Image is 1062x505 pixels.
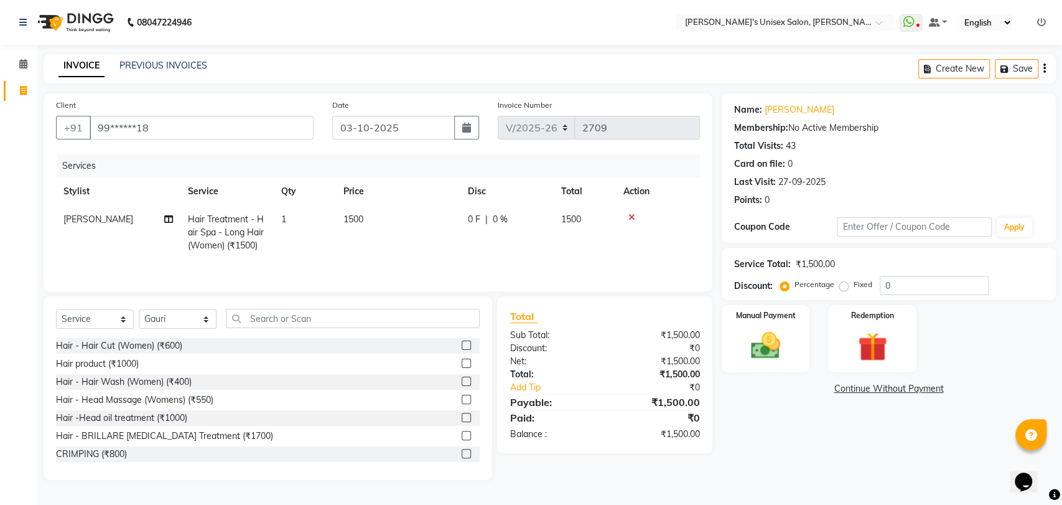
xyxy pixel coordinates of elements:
[336,177,460,205] th: Price
[56,116,91,139] button: +91
[724,382,1053,395] a: Continue Without Payment
[794,279,834,290] label: Percentage
[500,342,605,355] div: Discount:
[56,339,182,352] div: Hair - Hair Cut (Women) (₹600)
[734,176,776,189] div: Last Visit:
[734,194,762,207] div: Points:
[500,368,605,381] div: Total:
[616,177,700,205] th: Action
[56,357,139,370] div: Hair product (₹1000)
[274,177,336,205] th: Qty
[788,158,793,171] div: 0
[63,214,133,225] span: [PERSON_NAME]
[343,214,363,225] span: 1500
[854,279,872,290] label: Fixed
[734,280,773,293] div: Discount:
[510,310,538,323] span: Total
[918,59,990,78] button: Create New
[500,329,605,342] div: Sub Total:
[226,309,480,328] input: Search or Scan
[56,430,273,443] div: Hair - BRILLARE [MEDICAL_DATA] Treatment (₹1700)
[57,154,709,177] div: Services
[849,329,896,365] img: _gift.svg
[281,214,286,225] span: 1
[137,5,192,40] b: 08047224946
[605,329,709,342] div: ₹1,500.00
[56,375,192,389] div: Hair - Hair Wash (Women) (₹400)
[736,310,796,321] label: Manual Payment
[56,177,180,205] th: Stylist
[605,410,709,425] div: ₹0
[500,428,605,441] div: Balance :
[796,258,835,271] div: ₹1,500.00
[1010,455,1050,493] iframe: chat widget
[851,310,894,321] label: Redemption
[188,214,264,251] span: Hair Treatment - Hair Spa - Long Hair (Women) (₹1500)
[765,194,770,207] div: 0
[500,355,605,368] div: Net:
[997,218,1032,237] button: Apply
[56,394,213,407] div: Hair - Head Massage (Womens) (₹550)
[734,103,762,116] div: Name:
[837,217,992,237] input: Enter Offer / Coupon Code
[605,355,709,368] div: ₹1,500.00
[498,100,552,111] label: Invoice Number
[605,342,709,355] div: ₹0
[485,213,488,226] span: |
[605,428,709,441] div: ₹1,500.00
[765,103,834,116] a: [PERSON_NAME]
[561,214,581,225] span: 1500
[742,329,789,362] img: _cash.svg
[778,176,826,189] div: 27-09-2025
[468,213,480,226] span: 0 F
[734,220,837,234] div: Coupon Code
[734,139,783,153] div: Total Visits:
[786,139,796,153] div: 43
[58,55,105,77] a: INVOICE
[332,100,349,111] label: Date
[119,60,207,71] a: PREVIOUS INVOICES
[500,410,605,425] div: Paid:
[605,368,709,381] div: ₹1,500.00
[605,395,709,410] div: ₹1,500.00
[622,381,709,394] div: ₹0
[56,100,76,111] label: Client
[500,395,605,410] div: Payable:
[500,381,622,394] a: Add Tip
[493,213,508,226] span: 0 %
[460,177,554,205] th: Disc
[180,177,274,205] th: Service
[734,258,791,271] div: Service Total:
[56,412,187,425] div: Hair -Head oil treatment (₹1000)
[56,448,127,461] div: CRIMPING (₹800)
[734,158,785,171] div: Card on file:
[734,121,1043,135] div: No Active Membership
[995,59,1038,78] button: Save
[32,5,117,40] img: logo
[554,177,616,205] th: Total
[90,116,314,139] input: Search by Name/Mobile/Email/Code
[734,121,788,135] div: Membership:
